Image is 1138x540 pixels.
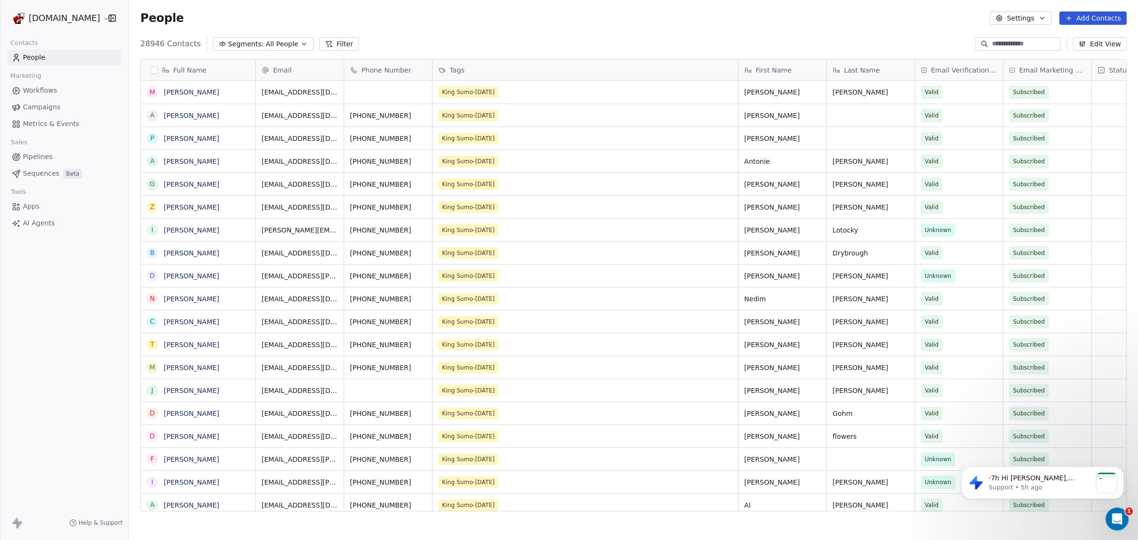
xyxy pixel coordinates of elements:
[832,271,909,281] span: [PERSON_NAME]
[262,248,338,258] span: [EMAIL_ADDRESS][DOMAIN_NAME]
[744,363,821,372] span: [PERSON_NAME]
[150,248,155,258] div: B
[23,152,53,162] span: Pipelines
[990,11,1051,25] button: Settings
[438,110,498,121] span: King Sumo-[DATE]
[7,135,32,149] span: Sales
[832,317,909,327] span: [PERSON_NAME]
[8,50,121,65] a: People
[150,454,154,464] div: F
[164,112,219,119] a: [PERSON_NAME]
[744,386,821,395] span: [PERSON_NAME]
[925,340,938,349] span: Valid
[827,60,915,80] div: Last Name
[1013,340,1045,349] span: Subscribed
[931,65,997,75] span: Email Verification Status
[150,500,155,510] div: A
[350,455,426,464] span: [PHONE_NUMBER]
[925,111,938,120] span: Valid
[832,340,909,349] span: [PERSON_NAME]
[1013,134,1045,143] span: Subscribed
[744,477,821,487] span: [PERSON_NAME]
[1013,157,1045,166] span: Subscribed
[164,478,219,486] a: [PERSON_NAME]
[350,111,426,120] span: [PHONE_NUMBER]
[832,386,909,395] span: [PERSON_NAME]
[149,87,155,97] div: M
[350,248,426,258] span: [PHONE_NUMBER]
[832,294,909,304] span: [PERSON_NAME]
[1013,317,1045,327] span: Subscribed
[925,409,938,418] span: Valid
[150,202,155,212] div: Z
[150,339,155,349] div: T
[8,199,121,214] a: Apps
[262,202,338,212] span: [EMAIL_ADDRESS][DOMAIN_NAME]
[1019,65,1085,75] span: Email Marketing Consent
[262,477,338,487] span: [EMAIL_ADDRESS][PERSON_NAME][DOMAIN_NAME]
[8,166,121,181] a: SequencesBeta
[438,293,498,305] span: King Sumo-[DATE]
[262,157,338,166] span: [EMAIL_ADDRESS][DOMAIN_NAME]
[151,385,153,395] div: J
[262,409,338,418] span: [EMAIL_ADDRESS][DOMAIN_NAME]
[262,363,338,372] span: [EMAIL_ADDRESS][DOMAIN_NAME]
[925,317,938,327] span: Valid
[79,519,123,527] span: Help & Support
[438,385,498,396] span: King Sumo-[DATE]
[149,362,155,372] div: M
[925,157,938,166] span: Valid
[350,477,426,487] span: [PHONE_NUMBER]
[164,455,219,463] a: [PERSON_NAME]
[438,408,498,419] span: King Sumo-[DATE]
[344,60,432,80] div: Phone Number
[925,87,938,97] span: Valid
[350,500,426,510] span: [PHONE_NUMBER]
[832,363,909,372] span: [PERSON_NAME]
[150,431,155,441] div: d
[262,386,338,395] span: [EMAIL_ADDRESS][DOMAIN_NAME]
[361,65,411,75] span: Phone Number
[1013,202,1045,212] span: Subscribed
[164,158,219,165] a: [PERSON_NAME]
[150,179,155,189] div: G
[832,225,909,235] span: Lotocky
[350,271,426,281] span: [PHONE_NUMBER]
[1013,294,1045,304] span: Subscribed
[925,180,938,189] span: Valid
[844,65,880,75] span: Last Name
[8,215,121,231] a: AI Agents
[438,362,498,373] span: King Sumo-[DATE]
[432,60,738,80] div: Tags
[23,85,57,95] span: Workflows
[438,339,498,350] span: King Sumo-[DATE]
[925,271,951,281] span: Unknown
[262,111,338,120] span: [EMAIL_ADDRESS][DOMAIN_NAME]
[164,249,219,257] a: [PERSON_NAME]
[1106,508,1128,530] iframe: Intercom live chat
[350,294,426,304] span: [PHONE_NUMBER]
[438,431,498,442] span: King Sumo-[DATE]
[262,317,338,327] span: [EMAIL_ADDRESS][DOMAIN_NAME]
[262,294,338,304] span: [EMAIL_ADDRESS][DOMAIN_NAME]
[925,225,951,235] span: Unknown
[350,409,426,418] span: [PHONE_NUMBER]
[350,180,426,189] span: [PHONE_NUMBER]
[438,156,498,167] span: King Sumo-[DATE]
[151,477,153,487] div: I
[23,201,40,212] span: Apps
[832,432,909,441] span: flowers
[23,169,59,179] span: Sequences
[832,202,909,212] span: [PERSON_NAME]
[832,409,909,418] span: Gohm
[228,39,264,49] span: Segments:
[1003,60,1091,80] div: Email Marketing Consent
[150,317,155,327] div: C
[350,157,426,166] span: [PHONE_NUMBER]
[756,65,791,75] span: First Name
[925,248,938,258] span: Valid
[8,149,121,165] a: Pipelines
[744,294,821,304] span: Nedim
